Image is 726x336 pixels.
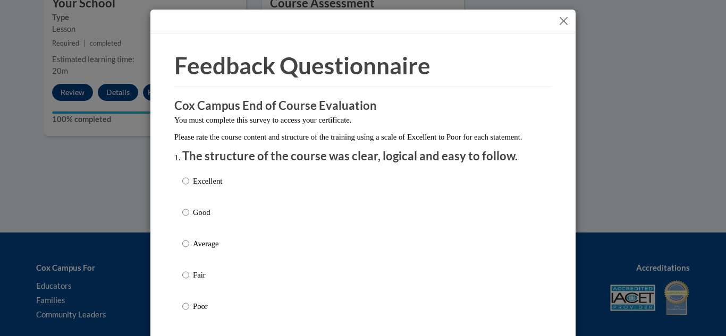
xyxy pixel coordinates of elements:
[193,269,222,281] p: Fair
[182,238,189,249] input: Average
[182,175,189,187] input: Excellent
[193,206,222,218] p: Good
[174,51,430,79] span: Feedback Questionnaire
[182,206,189,218] input: Good
[182,300,189,312] input: Poor
[174,114,552,126] p: You must complete this survey to access your certificate.
[193,238,222,249] p: Average
[193,175,222,187] p: Excellent
[174,98,552,114] h3: Cox Campus End of Course Evaluation
[174,131,552,143] p: Please rate the course content and structure of the training using a scale of Excellent to Poor f...
[182,269,189,281] input: Fair
[557,14,570,28] button: Close
[182,148,544,165] p: The structure of the course was clear, logical and easy to follow.
[193,300,222,312] p: Poor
